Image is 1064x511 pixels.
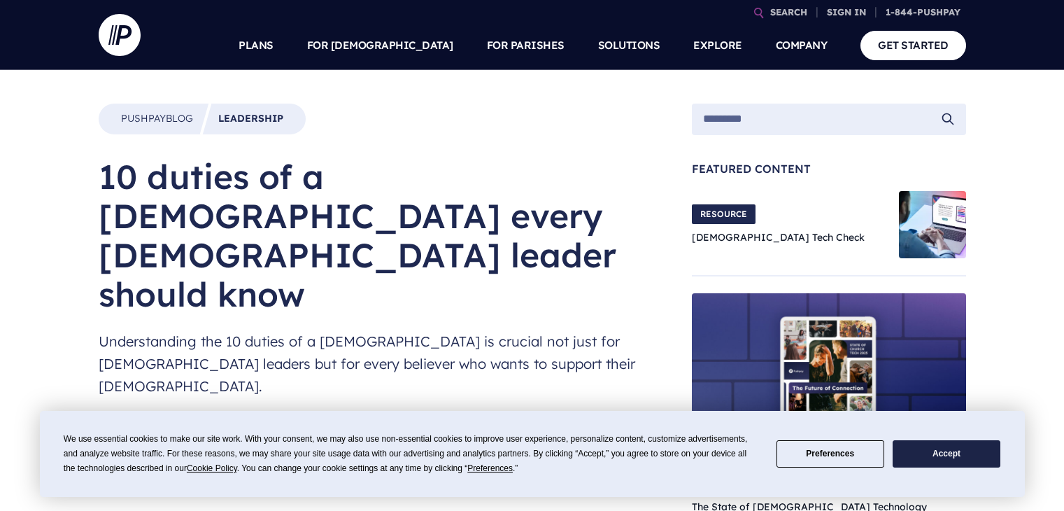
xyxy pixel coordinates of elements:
a: EXPLORE [693,21,742,70]
a: [DEMOGRAPHIC_DATA] Tech Check [692,231,865,244]
a: GET STARTED [860,31,966,59]
span: Cookie Policy [187,463,237,473]
div: We use essential cookies to make our site work. With your consent, we may also use non-essential ... [64,432,760,476]
a: FOR [DEMOGRAPHIC_DATA] [307,21,453,70]
img: Church Tech Check Blog Hero Image [899,191,966,258]
div: Cookie Consent Prompt [40,411,1025,497]
a: SOLUTIONS [598,21,660,70]
span: Preferences [467,463,513,473]
a: PushpayBlog [121,112,193,126]
span: Understanding the 10 duties of a [DEMOGRAPHIC_DATA] is crucial not just for [DEMOGRAPHIC_DATA] le... [99,330,647,398]
button: Accept [893,440,1000,468]
button: Preferences [776,440,884,468]
span: Pushpay [121,112,166,125]
a: FOR PARISHES [487,21,565,70]
span: Featured Content [692,163,966,174]
a: COMPANY [776,21,828,70]
a: PLANS [239,21,274,70]
h1: 10 duties of a [DEMOGRAPHIC_DATA] every [DEMOGRAPHIC_DATA] leader should know [99,157,647,314]
a: Leadership [218,112,283,126]
span: RESOURCE [692,204,756,224]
